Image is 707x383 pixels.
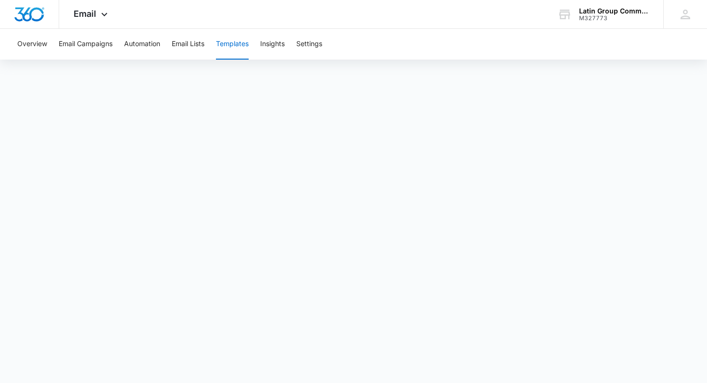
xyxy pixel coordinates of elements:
[172,29,204,60] button: Email Lists
[260,29,285,60] button: Insights
[59,29,113,60] button: Email Campaigns
[296,29,322,60] button: Settings
[74,9,96,19] span: Email
[124,29,160,60] button: Automation
[579,7,649,15] div: account name
[579,15,649,22] div: account id
[216,29,249,60] button: Templates
[17,29,47,60] button: Overview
